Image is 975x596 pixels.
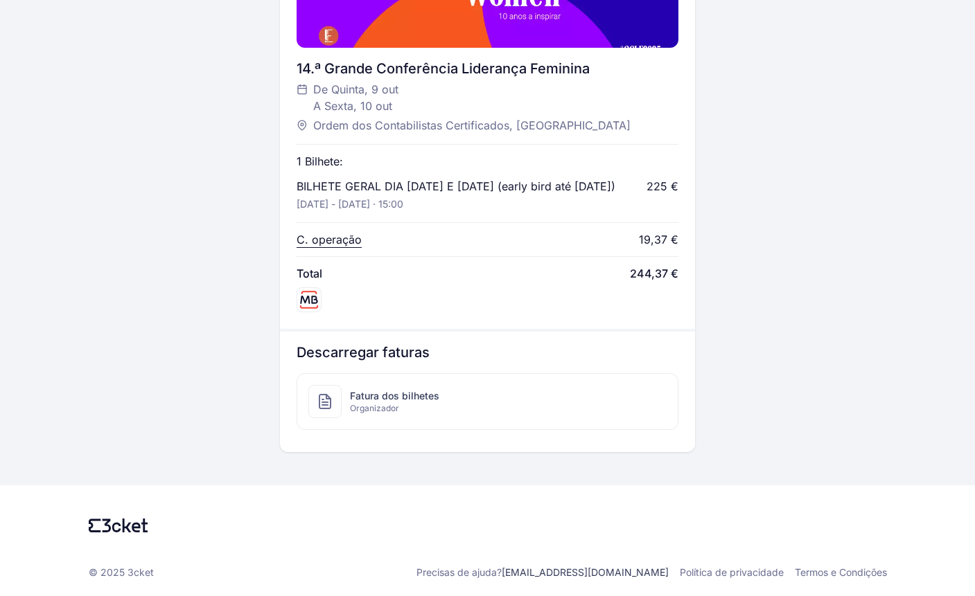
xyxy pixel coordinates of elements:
p: BILHETE GERAL DIA [DATE] E [DATE] (early bird até [DATE]) [297,178,615,195]
span: 244,37 € [630,265,678,282]
div: 19,37 € [639,231,678,248]
span: Fatura dos bilhetes [350,389,439,403]
span: Total [297,265,322,282]
p: C. operação [297,231,362,248]
p: Precisas de ajuda? [416,566,669,579]
a: Política de privacidade [680,566,784,579]
span: De Quinta, 9 out A Sexta, 10 out [313,81,398,114]
a: Fatura dos bilhetesOrganizador [297,373,678,430]
h3: Descarregar faturas [297,343,678,362]
p: 1 Bilhete: [297,153,343,170]
a: Termos e Condições [795,566,887,579]
div: 225 € [647,178,678,195]
span: Organizador [350,403,439,414]
p: [DATE] - [DATE] · 15:00 [297,197,403,211]
a: [EMAIL_ADDRESS][DOMAIN_NAME] [502,566,669,578]
div: 14.ª Grande Conferência Liderança Feminina [297,59,678,78]
span: Ordem dos Contabilistas Certificados, [GEOGRAPHIC_DATA] [313,117,631,134]
p: © 2025 3cket [89,566,154,579]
